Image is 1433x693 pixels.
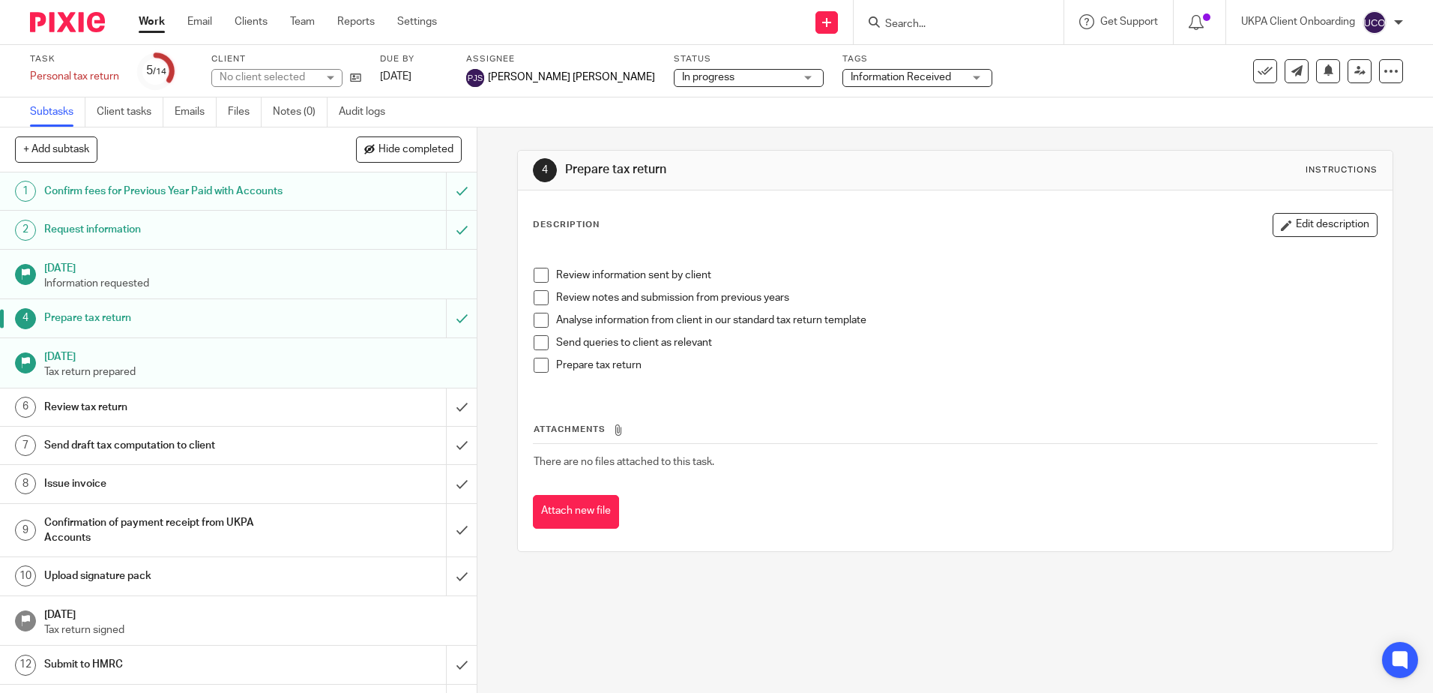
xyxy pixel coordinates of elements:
[15,397,36,418] div: 6
[44,307,302,329] h1: Prepare tax return
[556,335,1376,350] p: Send queries to client as relevant
[153,67,166,76] small: /14
[187,14,212,29] a: Email
[228,97,262,127] a: Files
[30,12,105,32] img: Pixie
[842,53,992,65] label: Tags
[533,495,619,529] button: Attach new file
[556,313,1376,328] p: Analyse information from client in our standard tax return template
[44,257,462,276] h1: [DATE]
[380,53,447,65] label: Due by
[556,268,1376,283] p: Review information sent by client
[44,276,462,291] p: Information requested
[466,69,484,87] img: svg%3E
[175,97,217,127] a: Emails
[44,565,302,587] h1: Upload signature pack
[44,364,462,379] p: Tax return prepared
[851,72,951,82] span: Information Received
[15,136,97,162] button: + Add subtask
[44,346,462,364] h1: [DATE]
[235,14,268,29] a: Clients
[44,472,302,495] h1: Issue invoice
[44,218,302,241] h1: Request information
[290,14,315,29] a: Team
[356,136,462,162] button: Hide completed
[682,72,734,82] span: In progress
[534,457,714,467] span: There are no files attached to this task.
[44,396,302,418] h1: Review tax return
[44,511,302,550] h1: Confirmation of payment receipt from UKPA Accounts
[466,53,655,65] label: Assignee
[44,653,302,676] h1: Submit to HMRC
[273,97,328,127] a: Notes (0)
[337,14,375,29] a: Reports
[378,144,453,156] span: Hide completed
[533,219,600,231] p: Description
[15,181,36,202] div: 1
[15,435,36,456] div: 7
[1241,14,1355,29] p: UKPA Client Onboarding
[30,53,119,65] label: Task
[30,69,119,84] div: Personal tax return
[44,180,302,202] h1: Confirm fees for Previous Year Paid with Accounts
[15,308,36,329] div: 4
[97,97,163,127] a: Client tasks
[30,97,85,127] a: Subtasks
[220,70,317,85] div: No client selected
[15,655,36,676] div: 12
[44,604,462,622] h1: [DATE]
[44,434,302,457] h1: Send draft tax computation to client
[556,358,1376,373] p: Prepare tax return
[339,97,396,127] a: Audit logs
[380,71,411,82] span: [DATE]
[44,622,462,637] p: Tax return signed
[488,70,655,85] span: [PERSON_NAME] [PERSON_NAME]
[15,565,36,586] div: 10
[397,14,437,29] a: Settings
[674,53,824,65] label: Status
[1363,10,1387,34] img: svg%3E
[1273,213,1378,237] button: Edit description
[15,220,36,241] div: 2
[1100,16,1158,27] span: Get Support
[139,14,165,29] a: Work
[1306,164,1378,176] div: Instructions
[556,290,1376,305] p: Review notes and submission from previous years
[534,425,606,433] span: Attachments
[884,18,1019,31] input: Search
[15,520,36,541] div: 9
[533,158,557,182] div: 4
[565,162,987,178] h1: Prepare tax return
[146,62,166,79] div: 5
[211,53,361,65] label: Client
[15,473,36,494] div: 8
